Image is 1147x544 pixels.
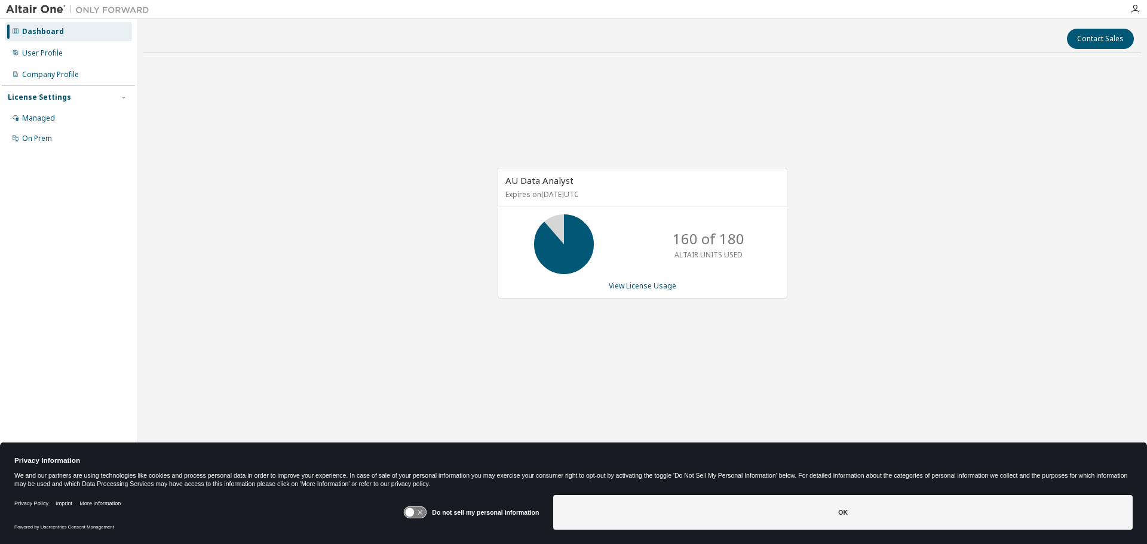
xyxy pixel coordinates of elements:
[609,281,676,291] a: View License Usage
[22,27,64,36] div: Dashboard
[505,189,777,199] p: Expires on [DATE] UTC
[673,229,744,249] p: 160 of 180
[8,93,71,102] div: License Settings
[22,113,55,123] div: Managed
[1067,29,1134,49] button: Contact Sales
[505,174,573,186] span: AU Data Analyst
[674,250,743,260] p: ALTAIR UNITS USED
[22,134,52,143] div: On Prem
[22,48,63,58] div: User Profile
[6,4,155,16] img: Altair One
[22,70,79,79] div: Company Profile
